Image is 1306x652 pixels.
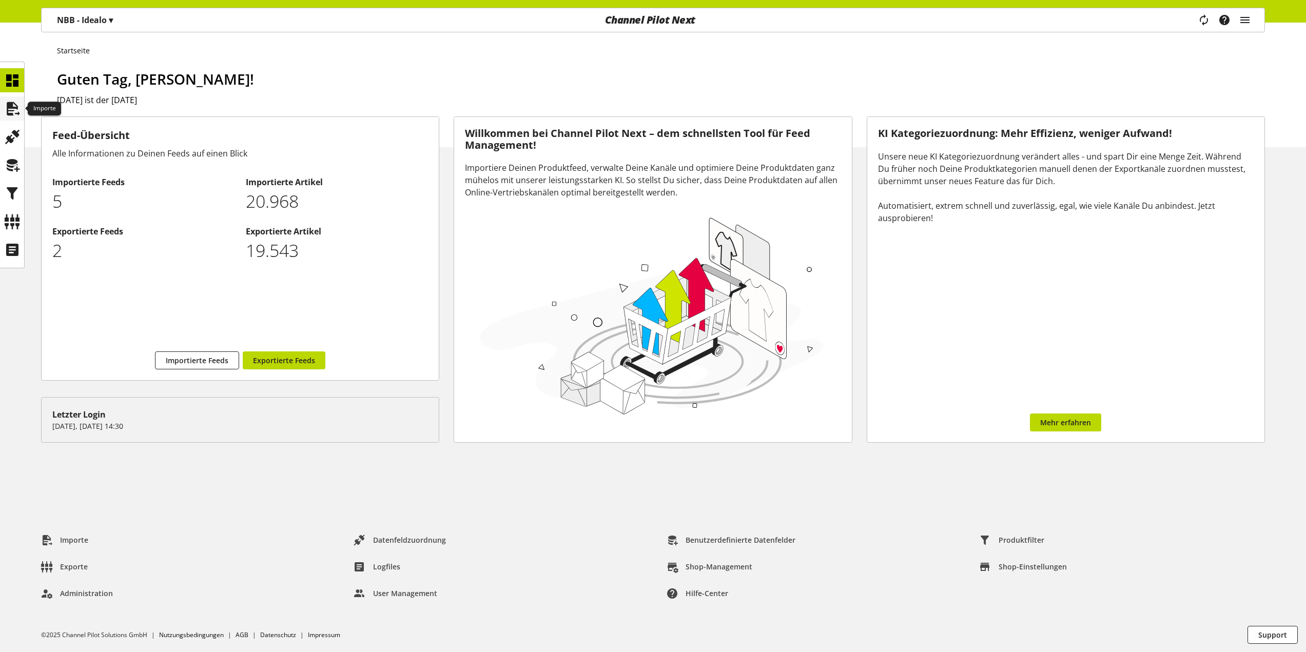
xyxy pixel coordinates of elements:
[971,558,1075,576] a: Shop-Einstellungen
[1247,626,1298,644] button: Support
[246,225,428,238] h2: Exportierte Artikel
[373,561,400,572] span: Logfiles
[52,176,235,188] h2: Importierte Feeds
[658,584,736,603] a: Hilfe-Center
[33,584,121,603] a: Administration
[373,535,446,545] span: Datenfeldzuordnung
[243,351,325,369] a: Exportierte Feeds
[686,588,728,599] span: Hilfe-Center
[52,421,428,431] p: [DATE], [DATE] 14:30
[159,630,224,639] a: Nutzungsbedingungen
[1258,629,1287,640] span: Support
[60,535,88,545] span: Importe
[246,238,428,264] p: 19543
[999,535,1044,545] span: Produktfilter
[658,558,761,576] a: Shop-Management
[465,128,841,151] h3: Willkommen bei Channel Pilot Next – dem schnellsten Tool für Feed Management!
[155,351,239,369] a: Importierte Feeds
[308,630,340,639] a: Impressum
[658,531,804,549] a: Benutzerdefinierte Datenfelder
[1040,417,1091,428] span: Mehr erfahren
[28,102,61,116] div: Importe
[60,588,113,599] span: Administration
[57,94,1265,106] h2: [DATE] ist der [DATE]
[346,558,408,576] a: Logfiles
[52,238,235,264] p: 2
[41,8,1265,32] nav: main navigation
[1030,413,1101,431] a: Mehr erfahren
[686,535,795,545] span: Benutzerdefinierte Datenfelder
[253,355,315,366] span: Exportierte Feeds
[33,558,96,576] a: Exporte
[346,531,454,549] a: Datenfeldzuordnung
[109,14,113,26] span: ▾
[465,162,841,199] div: Importiere Deinen Produktfeed, verwalte Deine Kanäle und optimiere Deine Produktdaten ganz mühelo...
[878,128,1254,140] h3: KI Kategoriezuordnung: Mehr Effizienz, weniger Aufwand!
[373,588,437,599] span: User Management
[999,561,1067,572] span: Shop-Einstellungen
[52,147,428,160] div: Alle Informationen zu Deinen Feeds auf einen Blick
[475,211,828,419] img: 78e1b9dcff1e8392d83655fcfc870417.svg
[971,531,1052,549] a: Produktfilter
[41,630,159,640] li: ©2025 Channel Pilot Solutions GmbH
[52,225,235,238] h2: Exportierte Feeds
[57,14,113,26] p: NBB - Idealo
[236,630,248,639] a: AGB
[260,630,296,639] a: Datenschutz
[52,188,235,214] p: 5
[33,531,96,549] a: Importe
[57,69,254,89] span: Guten Tag, [PERSON_NAME]!
[166,355,228,366] span: Importierte Feeds
[52,408,428,421] div: Letzter Login
[686,561,752,572] span: Shop-Management
[878,150,1254,224] div: Unsere neue KI Kategoriezuordnung verändert alles - und spart Dir eine Menge Zeit. Während Du frü...
[246,188,428,214] p: 20968
[60,561,88,572] span: Exporte
[52,128,428,143] h3: Feed-Übersicht
[246,176,428,188] h2: Importierte Artikel
[346,584,445,603] a: User Management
